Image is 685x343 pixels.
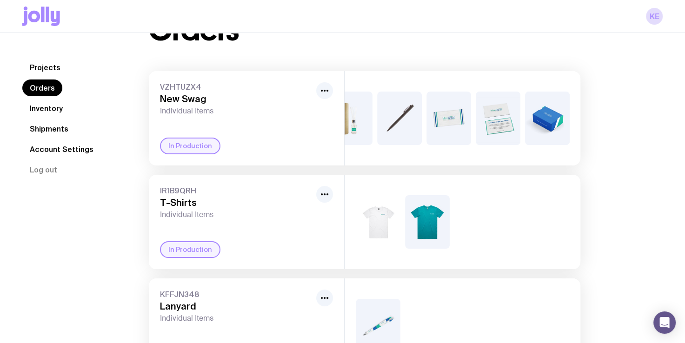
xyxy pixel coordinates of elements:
[160,210,313,219] span: Individual Items
[22,120,76,137] a: Shipments
[653,311,676,334] div: Open Intercom Messenger
[160,197,313,208] h3: T-Shirts
[22,59,68,76] a: Projects
[160,314,313,323] span: Individual Items
[160,93,313,105] h3: New Swag
[149,15,239,45] h1: Orders
[160,106,313,116] span: Individual Items
[160,301,313,312] h3: Lanyard
[160,82,313,92] span: VZHTUZX4
[22,100,70,117] a: Inventory
[160,241,220,258] div: In Production
[160,138,220,154] div: In Production
[22,161,65,178] button: Log out
[160,186,313,195] span: IR1B9QRH
[646,8,663,25] a: KE
[22,79,62,96] a: Orders
[160,290,313,299] span: KFFJN348
[22,141,101,158] a: Account Settings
